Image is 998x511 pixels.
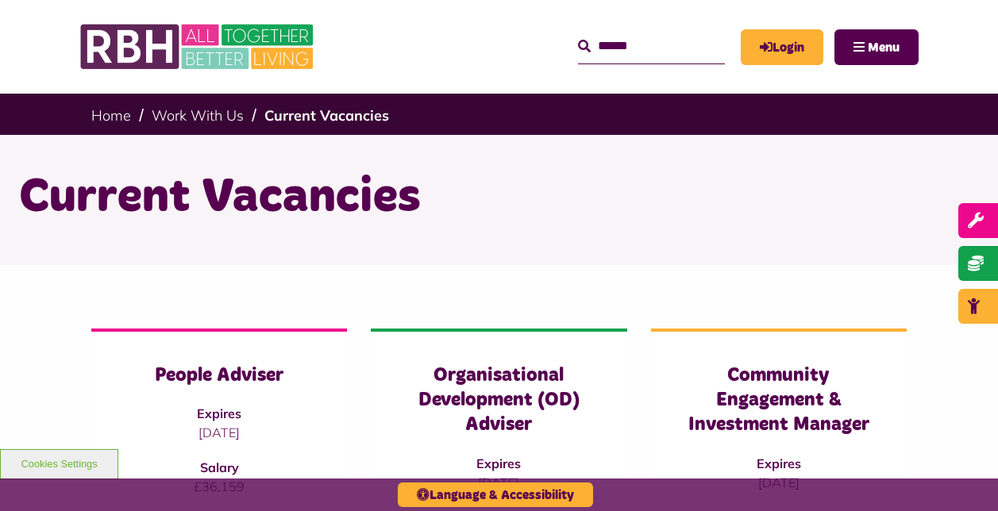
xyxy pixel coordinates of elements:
[403,363,595,438] h3: Organisational Development (OD) Adviser
[123,423,315,442] p: [DATE]
[927,440,998,511] iframe: Netcall Web Assistant for live chat
[79,16,318,78] img: RBH
[757,455,801,471] strong: Expires
[476,455,521,471] strong: Expires
[200,459,239,475] strong: Salary
[19,167,980,229] h1: Current Vacancies
[123,363,315,388] h3: People Adviser
[403,473,595,492] p: [DATE]
[398,482,593,507] button: Language & Accessibility
[264,106,389,125] a: Current Vacancies
[91,106,131,125] a: Home
[152,106,244,125] a: Work With Us
[834,29,919,65] button: Navigation
[683,473,875,492] p: [DATE]
[741,29,823,65] a: MyRBH
[868,41,900,54] span: Menu
[197,405,241,421] strong: Expires
[683,363,875,438] h3: Community Engagement & Investment Manager
[123,477,315,496] p: £36,159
